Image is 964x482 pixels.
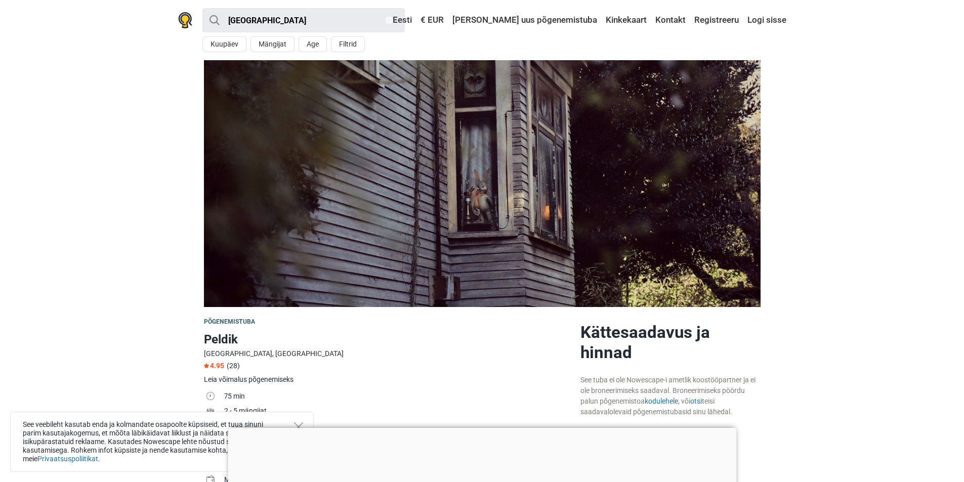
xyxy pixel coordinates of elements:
[450,11,600,29] a: [PERSON_NAME] uus põgenemistuba
[10,412,314,472] div: See veebileht kasutab enda ja kolmandate osapoolte küpsiseid, et tuua sinuni parim kasutajakogemu...
[204,330,572,348] h1: Peldik
[37,455,98,463] a: Privaatsuspoliitikat
[204,374,572,385] div: Leia võimalus põgenemiseks
[653,11,688,29] a: Kontakt
[331,36,365,52] button: Filtrid
[383,11,414,29] a: Eesti
[690,397,702,405] a: otsi
[299,36,327,52] button: Age
[224,405,572,419] td: 2 - 5 mängijat
[227,362,240,370] span: (28)
[645,397,678,405] a: kodulehele
[204,60,761,307] img: Peldik photo 1
[224,390,572,405] td: 75 min
[580,322,761,363] h2: Kättesaadavus ja hinnad
[580,375,761,417] div: See tuba ei ole Nowescape-i ametlik koostööpartner ja ei ole broneerimiseks saadaval. Broneerimis...
[692,11,741,29] a: Registreeru
[250,36,295,52] button: Mängijat
[202,36,246,52] button: Kuupäev
[204,363,209,368] img: Star
[204,362,224,370] span: 4.95
[178,12,192,28] img: Nowescape logo
[386,17,393,24] img: Eesti
[204,318,256,325] span: Põgenemistuba
[294,422,303,431] button: Close
[204,348,572,359] div: [GEOGRAPHIC_DATA], [GEOGRAPHIC_DATA]
[603,11,649,29] a: Kinkekaart
[202,8,405,32] input: proovi “Tallinn”
[745,11,786,29] a: Logi sisse
[418,11,446,29] a: € EUR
